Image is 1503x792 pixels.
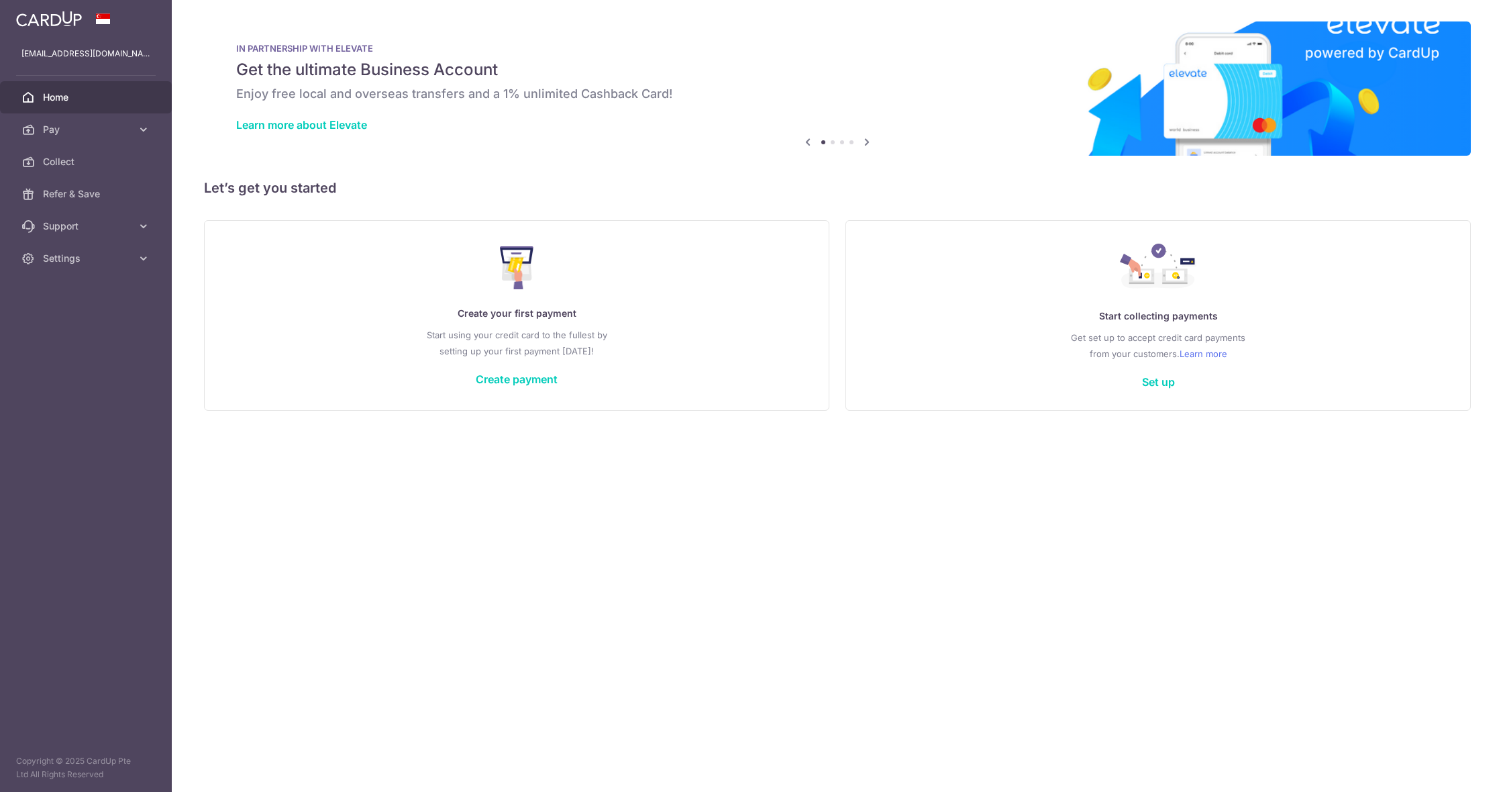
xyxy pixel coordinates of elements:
span: Settings [43,252,132,265]
img: Collect Payment [1120,244,1196,292]
p: Create your first payment [231,305,802,321]
img: CardUp [16,11,82,27]
span: Home [43,91,132,104]
a: Create payment [476,373,558,386]
h5: Get the ultimate Business Account [236,59,1439,81]
span: Pay [43,123,132,136]
span: Support [43,219,132,233]
a: Learn more about Elevate [236,118,367,132]
p: Start collecting payments [873,308,1443,324]
img: Renovation banner [204,21,1471,156]
span: Collect [43,155,132,168]
p: IN PARTNERSHIP WITH ELEVATE [236,43,1439,54]
p: [EMAIL_ADDRESS][DOMAIN_NAME] [21,47,150,60]
h6: Enjoy free local and overseas transfers and a 1% unlimited Cashback Card! [236,86,1439,102]
img: Make Payment [500,246,534,289]
a: Set up [1142,375,1175,389]
a: Learn more [1180,346,1227,362]
span: Refer & Save [43,187,132,201]
p: Start using your credit card to the fullest by setting up your first payment [DATE]! [231,327,802,359]
p: Get set up to accept credit card payments from your customers. [873,330,1443,362]
h5: Let’s get you started [204,177,1471,199]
